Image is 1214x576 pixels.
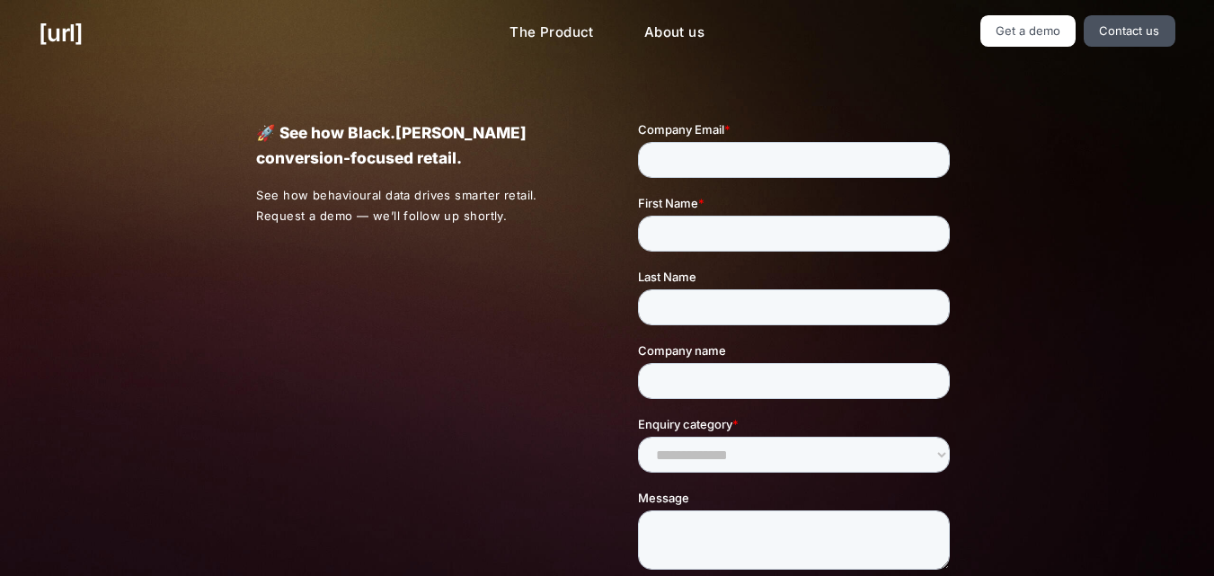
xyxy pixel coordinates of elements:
a: [URL] [39,15,83,50]
p: 🚀 See how Black.[PERSON_NAME] conversion-focused retail. [256,120,575,171]
a: About us [630,15,719,50]
a: Contact us [1084,15,1175,47]
a: Get a demo [980,15,1077,47]
p: See how behavioural data drives smarter retail. Request a demo — we’ll follow up shortly. [256,185,576,226]
a: The Product [495,15,608,50]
